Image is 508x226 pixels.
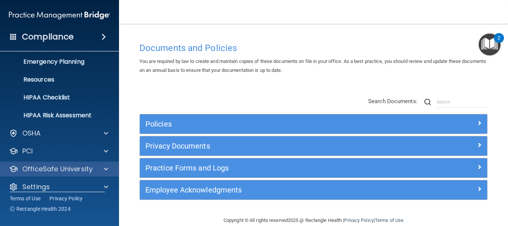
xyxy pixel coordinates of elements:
[49,195,83,202] a: Privacy Policy
[375,217,403,223] a: Terms of Use
[139,43,488,53] h4: Documents and Policies
[5,94,106,101] p: HIPAA Checklist
[145,118,482,130] a: Policies
[22,182,50,191] p: Settings
[22,165,93,174] p: OfficeSafe University
[145,184,482,196] a: Employee Acknowledgments
[5,112,106,119] p: HIPAA Risk Assessment
[5,76,106,83] p: Resources
[498,38,500,48] div: 2
[368,98,418,105] span: Search Documents:
[10,205,71,213] span: Ⓒ Rectangle Health 2024
[479,34,501,55] button: Open Resource Center, 2 new notifications
[145,162,482,174] a: Practice Forms and Logs
[9,8,110,23] img: PMB logo
[145,164,395,172] h5: Practice Forms and Logs
[9,129,108,138] a: OSHA
[344,217,373,223] a: Privacy Policy
[424,99,431,105] img: ic-search.3b580494.png
[145,186,395,194] h5: Employee Acknowledgments
[9,182,108,191] a: Settings
[9,165,108,174] a: OfficeSafe University
[22,147,33,156] p: PCI
[145,140,482,152] a: Privacy Documents
[22,32,74,42] h4: Compliance
[139,58,486,73] span: You are required by law to create and maintain copies of these documents on file in your office. ...
[437,96,488,108] input: Search
[145,142,395,150] h5: Privacy Documents
[22,129,41,138] p: OSHA
[145,120,395,128] h5: Policies
[9,147,108,156] a: PCI
[5,58,106,66] p: Emergency Planning
[10,195,41,202] a: Terms of Use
